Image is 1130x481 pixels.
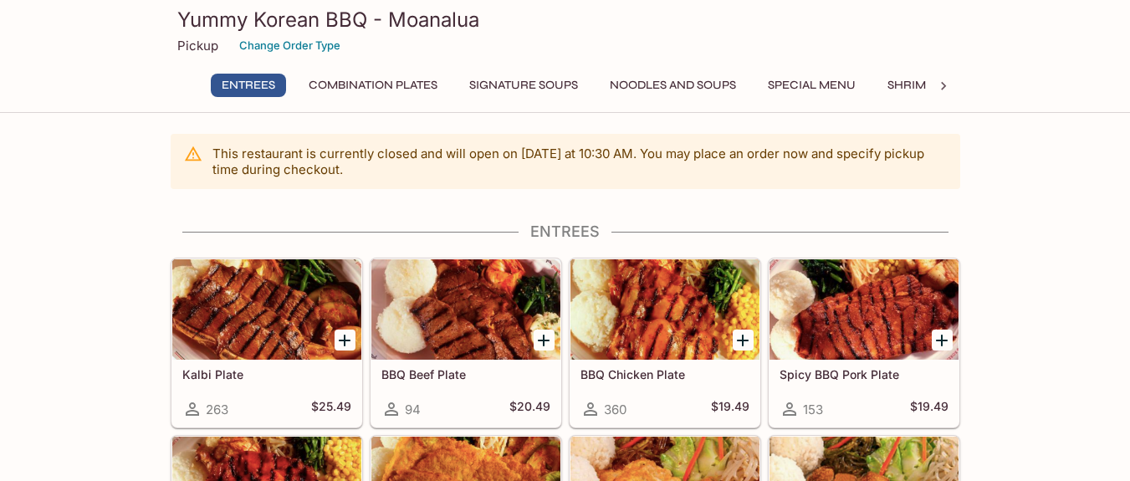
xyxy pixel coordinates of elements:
div: BBQ Chicken Plate [570,259,759,360]
p: This restaurant is currently closed and will open on [DATE] at 10:30 AM . You may place an order ... [212,146,947,177]
button: Entrees [211,74,286,97]
button: Add BBQ Beef Plate [534,330,555,351]
span: 153 [803,402,823,417]
h5: $19.49 [711,399,749,419]
button: Special Menu [759,74,865,97]
h5: Kalbi Plate [182,367,351,381]
button: Add Spicy BBQ Pork Plate [932,330,953,351]
h5: BBQ Chicken Plate [580,367,749,381]
h5: $25.49 [311,399,351,419]
button: Change Order Type [232,33,348,59]
a: BBQ Chicken Plate360$19.49 [570,258,760,427]
div: Spicy BBQ Pork Plate [770,259,959,360]
button: Noodles and Soups [601,74,745,97]
div: BBQ Beef Plate [371,259,560,360]
button: Signature Soups [460,74,587,97]
a: BBQ Beef Plate94$20.49 [371,258,561,427]
h4: Entrees [171,223,960,241]
h5: $20.49 [509,399,550,419]
h3: Yummy Korean BBQ - Moanalua [177,7,954,33]
div: Kalbi Plate [172,259,361,360]
button: Add BBQ Chicken Plate [733,330,754,351]
a: Kalbi Plate263$25.49 [171,258,362,427]
button: Add Kalbi Plate [335,330,355,351]
h5: $19.49 [910,399,948,419]
button: Shrimp Combos [878,74,998,97]
p: Pickup [177,38,218,54]
h5: BBQ Beef Plate [381,367,550,381]
span: 94 [405,402,421,417]
a: Spicy BBQ Pork Plate153$19.49 [769,258,959,427]
span: 263 [206,402,228,417]
h5: Spicy BBQ Pork Plate [780,367,948,381]
button: Combination Plates [299,74,447,97]
span: 360 [604,402,626,417]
